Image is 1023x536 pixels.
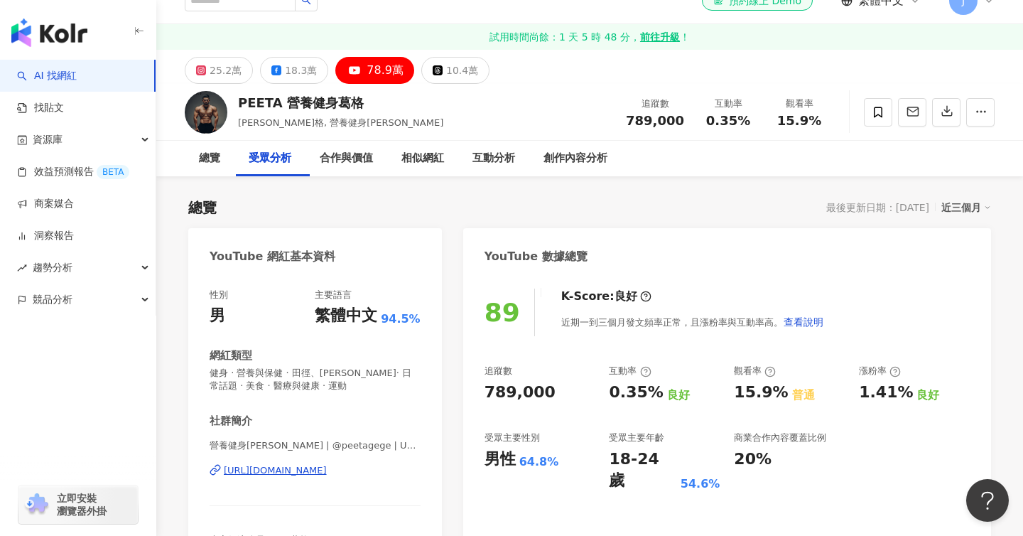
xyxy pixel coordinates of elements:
div: 受眾分析 [249,150,291,167]
span: 趨勢分析 [33,252,72,284]
a: searchAI 找網紅 [17,69,77,83]
div: 良好 [667,387,690,403]
a: 找貼文 [17,101,64,115]
div: YouTube 數據總覽 [485,249,588,264]
iframe: Help Scout Beacon - Open [966,479,1009,522]
button: 25.2萬 [185,57,253,84]
div: 18.3萬 [285,60,317,80]
span: 競品分析 [33,284,72,316]
div: 漲粉率 [859,365,901,377]
div: 受眾主要年齡 [609,432,664,444]
button: 78.9萬 [335,57,414,84]
span: [PERSON_NAME]格, 營養健身[PERSON_NAME] [238,117,443,128]
img: chrome extension [23,493,50,516]
div: 合作與價值 [320,150,373,167]
button: 10.4萬 [421,57,489,84]
div: 普通 [792,387,815,403]
a: 效益預測報告BETA [17,165,129,179]
div: 商業合作內容覆蓋比例 [734,432,826,444]
div: 20% [734,449,772,471]
div: 1.41% [859,382,913,404]
div: 觀看率 [734,365,776,377]
div: 男性 [485,449,516,471]
div: 0.35% [609,382,663,404]
span: 94.5% [381,311,421,327]
div: 789,000 [485,382,556,404]
img: logo [11,18,87,47]
div: 互動率 [609,365,651,377]
div: 男 [210,305,225,327]
div: 良好 [615,289,637,304]
div: 受眾主要性別 [485,432,540,444]
div: 10.4萬 [446,60,478,80]
div: PEETA 營養健身葛格 [238,94,443,112]
strong: 前往升級 [640,30,680,44]
span: rise [17,263,27,273]
div: 近期一到三個月發文頻率正常，且漲粉率與互動率高。 [561,308,824,336]
a: 洞察報告 [17,229,74,243]
div: K-Score : [561,289,651,304]
div: 近三個月 [941,198,991,217]
div: 主要語言 [315,289,352,301]
div: 總覽 [199,150,220,167]
span: 立即安裝 瀏覽器外掛 [57,492,107,518]
a: [URL][DOMAIN_NAME] [210,464,421,477]
span: 資源庫 [33,124,63,156]
a: 試用時間尚餘：1 天 5 時 48 分，前往升級！ [156,24,1023,50]
a: chrome extension立即安裝 瀏覽器外掛 [18,486,138,524]
img: KOL Avatar [185,91,227,134]
div: 網紅類型 [210,348,252,363]
div: 25.2萬 [210,60,242,80]
a: 商案媒合 [17,197,74,211]
div: 15.9% [734,382,788,404]
div: 性別 [210,289,228,301]
div: 89 [485,298,520,327]
div: 追蹤數 [485,365,512,377]
div: 相似網紅 [401,150,444,167]
div: 18-24 歲 [609,449,676,493]
div: YouTube 網紅基本資料 [210,249,335,264]
div: 總覽 [188,198,217,218]
button: 查看說明 [783,308,824,336]
div: 78.9萬 [367,60,404,80]
div: 創作內容分析 [543,150,607,167]
div: 追蹤數 [626,97,684,111]
div: 互動分析 [472,150,515,167]
div: 社群簡介 [210,414,252,429]
span: 營養健身[PERSON_NAME] | @peetagege | UCSSjn1X6yMBC3AyJ2azeG7A [210,439,421,452]
button: 18.3萬 [260,57,328,84]
div: 54.6% [681,476,720,492]
span: 查看說明 [784,316,823,328]
div: 64.8% [519,454,559,470]
div: 最後更新日期：[DATE] [826,202,929,213]
span: 789,000 [626,113,684,128]
span: 健身 · 營養與保健 · 田徑、[PERSON_NAME]· 日常話題 · 美食 · 醫療與健康 · 運動 [210,367,421,392]
div: 良好 [916,387,939,403]
div: [URL][DOMAIN_NAME] [224,464,327,477]
span: 0.35% [706,114,750,128]
div: 觀看率 [772,97,826,111]
div: 互動率 [701,97,755,111]
div: 繁體中文 [315,305,377,327]
span: 15.9% [777,114,821,128]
